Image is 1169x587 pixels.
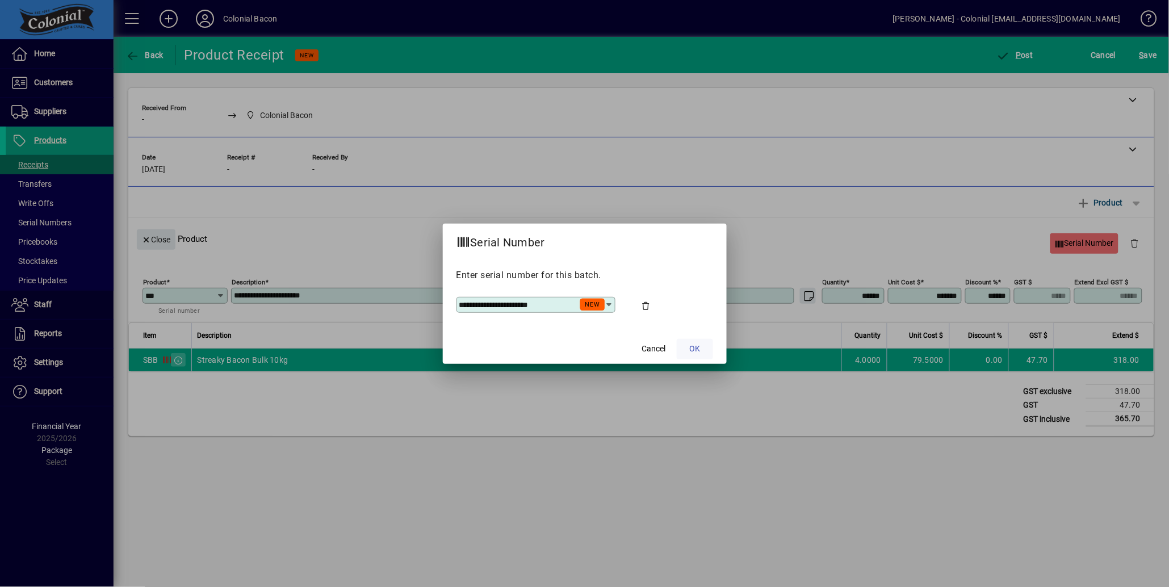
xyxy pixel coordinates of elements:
[677,339,713,359] button: OK
[456,269,713,282] p: Enter serial number for this batch.
[689,343,700,355] span: OK
[443,224,559,257] h2: Serial Number
[636,339,672,359] button: Cancel
[642,343,666,355] span: Cancel
[585,301,600,308] span: NEW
